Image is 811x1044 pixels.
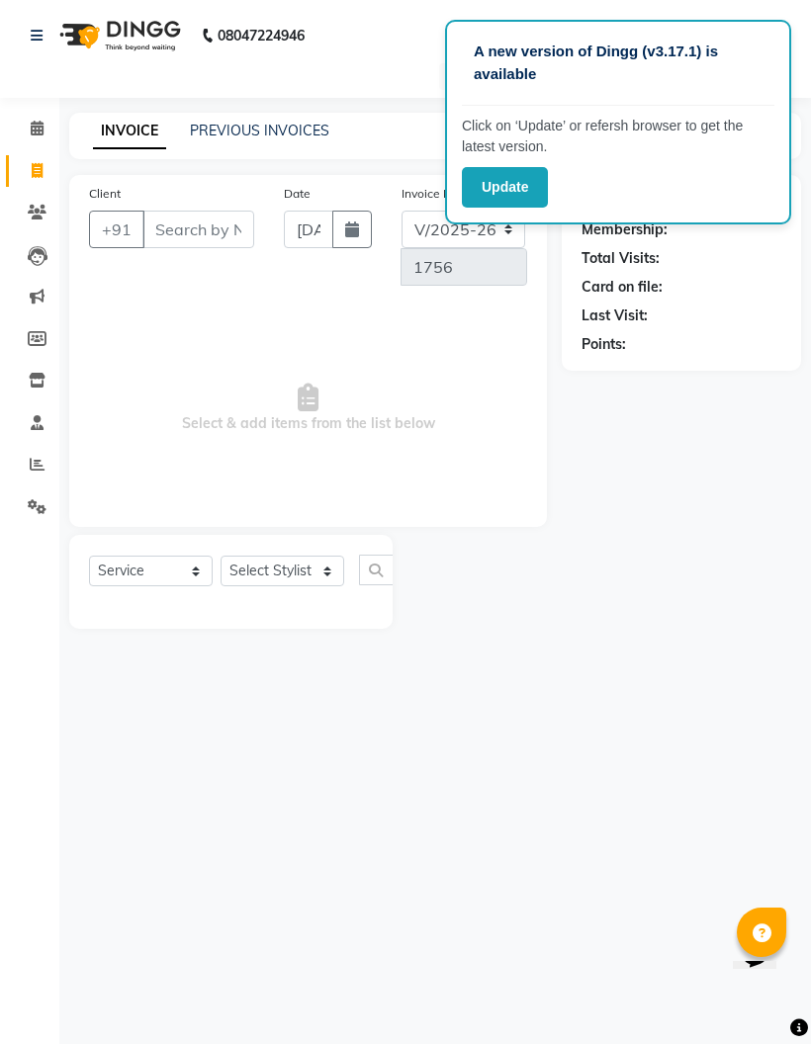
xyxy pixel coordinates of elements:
[89,211,144,248] button: +91
[582,248,660,269] div: Total Visits:
[89,309,527,507] span: Select & add items from the list below
[582,305,648,326] div: Last Visit:
[462,167,548,208] button: Update
[89,185,121,203] label: Client
[462,116,774,157] p: Click on ‘Update’ or refersh browser to get the latest version.
[582,334,626,355] div: Points:
[142,211,254,248] input: Search by Name/Mobile/Email/Code
[474,41,763,85] p: A new version of Dingg (v3.17.1) is available
[402,185,488,203] label: Invoice Number
[50,8,186,63] img: logo
[582,219,668,240] div: Membership:
[582,277,663,298] div: Card on file:
[93,114,166,149] a: INVOICE
[190,122,329,139] a: PREVIOUS INVOICES
[359,555,406,585] input: Search or Scan
[284,185,311,203] label: Date
[725,961,791,1024] iframe: chat widget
